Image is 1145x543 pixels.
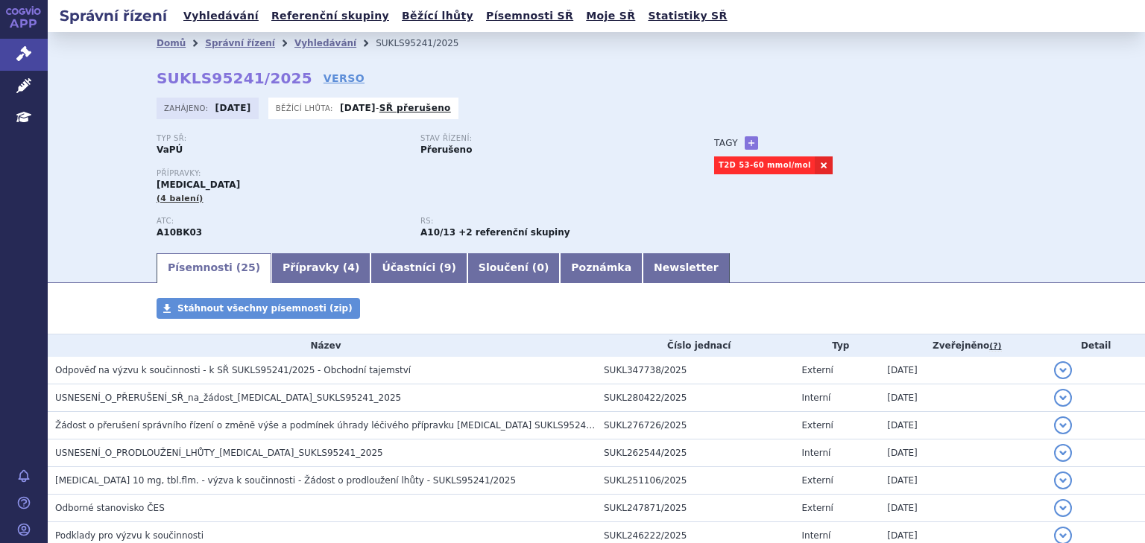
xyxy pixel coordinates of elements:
[420,227,455,238] strong: metformin a vildagliptin
[340,102,451,114] p: -
[179,6,263,26] a: Vyhledávání
[267,6,394,26] a: Referenční skupiny
[880,467,1047,495] td: [DATE]
[880,384,1047,412] td: [DATE]
[596,439,795,467] td: SUKL262544/2025
[376,32,478,54] li: SUKLS95241/2025
[55,503,165,513] span: Odborné stanovisko ČES
[880,357,1047,384] td: [DATE]
[55,475,516,486] span: Jardiance 10 mg, tbl.flm. - výzva k součinnosti - Žádost o prodloužení lhůty - SUKLS95241/2025
[802,365,833,375] span: Externí
[420,217,669,226] p: RS:
[55,420,617,431] span: Žádost o přerušení správního řízení o změně výše a podmínek úhrady léčivého přípravku JARDIANCE S...
[537,261,544,273] span: 0
[271,253,370,283] a: Přípravky (4)
[596,495,795,522] td: SUKL247871/2025
[467,253,560,283] a: Sloučení (0)
[48,5,179,26] h2: Správní řízení
[880,412,1047,439] td: [DATE]
[745,136,758,150] a: +
[420,134,669,143] p: Stav řízení:
[347,261,355,273] span: 4
[596,412,795,439] td: SUKL276726/2025
[55,530,204,541] span: Podklady pro výzvu k součinnosti
[560,253,643,283] a: Poznámka
[157,217,406,226] p: ATC:
[294,38,356,48] a: Vyhledávání
[177,303,353,314] span: Stáhnout všechny písemnosti (zip)
[1054,471,1072,489] button: detail
[241,261,255,273] span: 25
[55,365,411,375] span: Odpověď na výzvu k součinnosti - k SŘ SUKLS95241/2025 - Obchodní tajemství
[802,448,831,458] span: Interní
[880,334,1047,357] th: Zveřejněno
[714,134,738,152] h3: Tagy
[157,69,312,87] strong: SUKLS95241/2025
[1054,389,1072,407] button: detail
[880,439,1047,467] td: [DATE]
[420,145,472,155] strong: Přerušeno
[989,341,1001,352] abbr: (?)
[643,253,730,283] a: Newsletter
[164,102,211,114] span: Zahájeno:
[802,475,833,486] span: Externí
[55,393,401,403] span: USNESENÍ_O_PŘERUŠENÍ_SŘ_na_žádost_JARDIANCE_SUKLS95241_2025
[157,38,186,48] a: Domů
[596,384,795,412] td: SUKL280422/2025
[802,530,831,541] span: Interní
[880,495,1047,522] td: [DATE]
[397,6,478,26] a: Běžící lhůty
[157,180,240,190] span: [MEDICAL_DATA]
[1047,334,1145,357] th: Detail
[802,393,831,403] span: Interní
[795,334,880,357] th: Typ
[215,103,251,113] strong: [DATE]
[48,334,596,357] th: Název
[276,102,336,114] span: Běžící lhůta:
[55,448,383,458] span: USNESENÍ_O_PRODLOUŽENÍ_LHŮTY_JARDIANCE_SUKLS95241_2025
[596,467,795,495] td: SUKL251106/2025
[157,253,271,283] a: Písemnosti (25)
[802,503,833,513] span: Externí
[643,6,731,26] a: Statistiky SŘ
[157,227,202,238] strong: EMPAGLIFLOZIN
[157,169,684,178] p: Přípravky:
[458,227,570,238] strong: +2 referenční skupiny
[370,253,467,283] a: Účastníci (9)
[1054,499,1072,517] button: detail
[581,6,640,26] a: Moje SŘ
[596,334,795,357] th: Číslo jednací
[802,420,833,431] span: Externí
[205,38,275,48] a: Správní řízení
[1054,361,1072,379] button: detail
[379,103,451,113] a: SŘ přerušeno
[482,6,578,26] a: Písemnosti SŘ
[340,103,376,113] strong: [DATE]
[444,261,452,273] span: 9
[157,134,406,143] p: Typ SŘ:
[324,71,365,86] a: VERSO
[596,357,795,384] td: SUKL347738/2025
[157,194,204,203] span: (4 balení)
[1054,416,1072,434] button: detail
[714,156,815,174] a: T2D 53-60 mmol/mol
[1054,444,1072,462] button: detail
[157,298,360,319] a: Stáhnout všechny písemnosti (zip)
[157,145,183,155] strong: VaPÚ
